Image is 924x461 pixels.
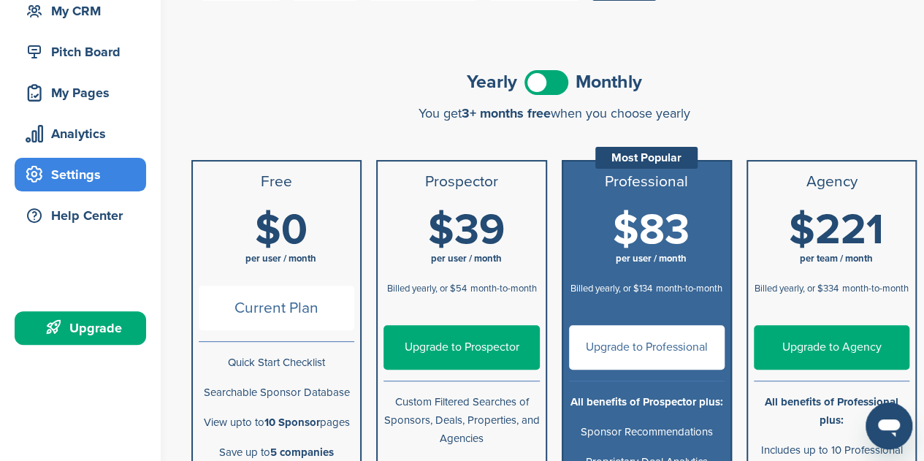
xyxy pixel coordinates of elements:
a: Help Center [15,199,146,232]
p: Searchable Sponsor Database [199,384,354,402]
p: Quick Start Checklist [199,354,354,372]
span: Yearly [467,73,517,91]
p: Sponsor Recommendations [569,423,725,441]
div: Upgrade [22,315,146,341]
span: per user / month [430,253,501,264]
a: My Pages [15,76,146,110]
span: $0 [255,205,308,256]
p: Custom Filtered Searches of Sponsors, Deals, Properties, and Agencies [383,393,539,449]
a: Upgrade [15,311,146,345]
span: per user / month [616,253,687,264]
div: Pitch Board [22,39,146,65]
a: Settings [15,158,146,191]
b: 5 companies [270,446,334,459]
span: $221 [788,205,883,256]
a: Analytics [15,117,146,151]
a: Upgrade to Professional [569,325,725,370]
div: Analytics [22,121,146,147]
a: Pitch Board [15,35,146,69]
div: You get when you choose yearly [191,106,917,121]
iframe: Button to launch messaging window [866,403,912,449]
span: Billed yearly, or $134 [570,283,652,294]
b: All benefits of Professional plus: [765,395,898,427]
span: $39 [427,205,504,256]
h3: Professional [569,173,725,191]
h3: Prospector [383,173,539,191]
span: Billed yearly, or $334 [755,283,839,294]
a: Upgrade to Agency [754,325,909,370]
div: Most Popular [595,147,698,169]
h3: Agency [754,173,909,191]
span: 3+ months free [462,105,551,121]
span: per user / month [245,253,316,264]
span: Monthly [576,73,642,91]
b: All benefits of Prospector plus: [570,395,723,408]
span: month-to-month [470,283,536,294]
div: Settings [22,161,146,188]
a: Upgrade to Prospector [383,325,539,370]
p: View upto to pages [199,414,354,432]
span: per team / month [799,253,872,264]
span: Billed yearly, or $54 [386,283,466,294]
span: $83 [613,205,690,256]
b: 10 Sponsor [264,416,320,429]
span: month-to-month [842,283,909,294]
h3: Free [199,173,354,191]
div: My Pages [22,80,146,106]
span: month-to-month [656,283,722,294]
div: Help Center [22,202,146,229]
span: Current Plan [199,286,354,330]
